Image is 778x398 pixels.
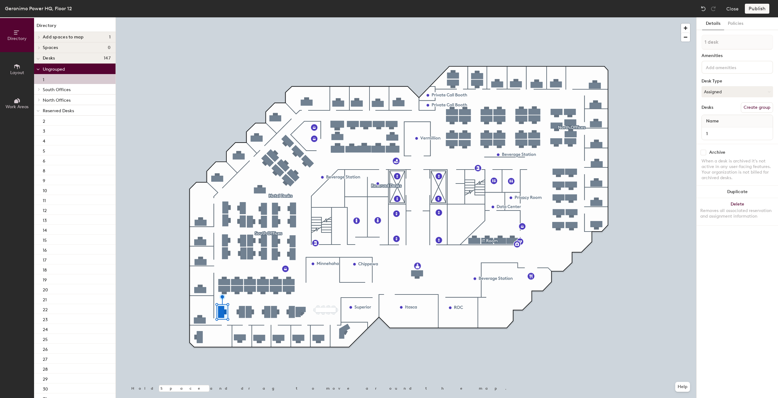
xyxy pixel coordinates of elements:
[697,186,778,198] button: Duplicate
[43,375,48,382] p: 29
[109,35,111,40] span: 1
[43,196,46,203] p: 11
[10,70,24,75] span: Layout
[702,79,773,84] div: Desk Type
[702,53,773,58] div: Amenities
[43,305,48,312] p: 22
[43,385,48,392] p: 30
[43,295,47,303] p: 21
[43,176,45,184] p: 9
[43,108,74,113] span: Reserved Desks
[43,166,45,174] p: 8
[5,5,72,12] div: Geronimo Power HQ, Floor 12
[43,236,47,243] p: 15
[700,6,706,12] img: Undo
[43,355,47,362] p: 27
[43,325,48,332] p: 24
[43,45,58,50] span: Spaces
[700,208,774,219] div: Removes all associated reservation and assignment information
[108,45,111,50] span: 0
[34,22,116,32] h1: Directory
[703,116,722,127] span: Name
[702,158,773,181] div: When a desk is archived it's not active in any user-facing features. Your organization is not bil...
[741,102,773,113] button: Create group
[43,365,48,372] p: 28
[702,86,773,97] button: Assigned
[43,75,44,82] p: 1
[43,87,71,92] span: South Offices
[43,216,47,223] p: 13
[702,105,713,110] div: Desks
[43,246,47,253] p: 16
[703,129,771,138] input: Unnamed desk
[697,198,778,225] button: DeleteRemoves all associated reservation and assignment information
[675,382,690,392] button: Help
[43,345,48,352] p: 26
[43,67,65,72] span: Ungrouped
[43,98,71,103] span: North Offices
[43,157,45,164] p: 6
[705,63,760,71] input: Add amenities
[104,56,111,61] span: 147
[43,127,45,134] p: 3
[43,276,47,283] p: 19
[43,256,46,263] p: 17
[43,147,45,154] p: 5
[43,117,45,124] p: 2
[43,56,55,61] span: Desks
[6,104,28,109] span: Work Areas
[726,4,739,14] button: Close
[43,206,47,213] p: 12
[43,315,48,322] p: 23
[43,266,47,273] p: 18
[724,17,747,30] button: Policies
[43,335,48,342] p: 25
[43,226,47,233] p: 14
[43,285,48,293] p: 20
[43,35,84,40] span: Add spaces to map
[43,137,45,144] p: 4
[7,36,27,41] span: Directory
[710,6,716,12] img: Redo
[709,150,725,155] div: Archive
[702,17,724,30] button: Details
[43,186,47,193] p: 10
